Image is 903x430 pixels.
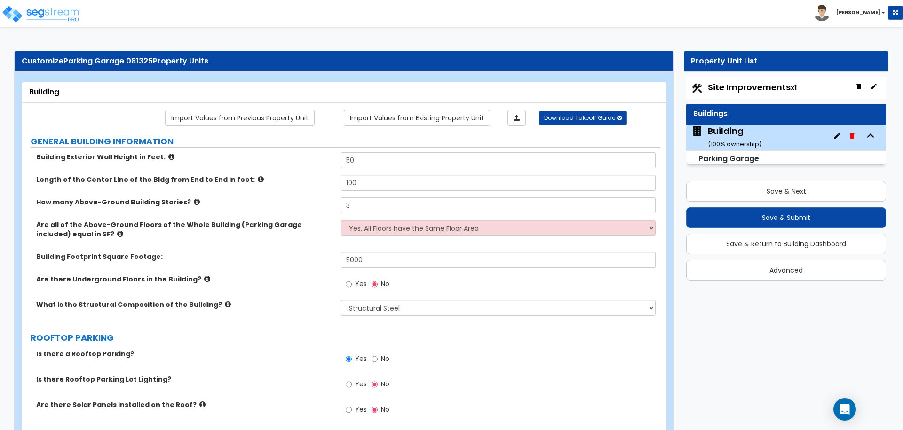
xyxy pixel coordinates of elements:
i: click for more info! [225,301,231,308]
i: click for more info! [204,275,210,282]
span: Building [691,125,762,149]
small: x1 [791,83,797,93]
button: Download Takeoff Guide [539,111,627,125]
i: click for more info! [199,401,206,408]
input: Yes [346,379,352,390]
button: Save & Return to Building Dashboard [686,234,886,254]
input: No [372,279,378,289]
input: No [372,354,378,364]
i: click for more info! [258,176,264,183]
div: Property Unit List [691,56,881,67]
b: [PERSON_NAME] [836,9,880,16]
span: No [381,379,389,389]
input: No [372,379,378,390]
label: What is the Structural Composition of the Building? [36,300,334,309]
i: click for more info! [168,153,174,160]
img: building.svg [691,125,703,137]
input: No [372,405,378,415]
a: Import the dynamic attribute values from previous properties. [165,110,315,126]
span: No [381,405,389,414]
span: Yes [355,279,367,289]
span: Download Takeoff Guide [544,114,615,122]
small: Parking Garage [698,153,759,164]
span: No [381,354,389,363]
span: No [381,279,389,289]
div: Buildings [693,109,879,119]
small: ( 100 % ownership) [708,140,762,149]
label: ROOFTOP PARKING [31,332,660,344]
label: Is there Rooftop Parking Lot Lighting? [36,375,334,384]
a: Import the dynamic attribute values from existing properties. [344,110,490,126]
span: Yes [355,354,367,363]
input: Yes [346,405,352,415]
label: GENERAL BUILDING INFORMATION [31,135,660,148]
i: click for more info! [194,198,200,205]
span: Yes [355,405,367,414]
label: Are there Solar Panels installed on the Roof? [36,400,334,409]
div: Building [29,87,659,98]
input: Yes [346,279,352,289]
span: Parking Garage 081325 [63,55,153,66]
i: click for more info! [117,230,123,237]
button: Advanced [686,260,886,281]
label: Are there Underground Floors in the Building? [36,274,334,284]
label: How many Above-Ground Building Stories? [36,197,334,207]
span: Site Improvements [708,81,797,93]
label: Is there a Rooftop Parking? [36,349,334,359]
button: Save & Next [686,181,886,202]
span: Yes [355,379,367,389]
div: Customize Property Units [22,56,666,67]
div: Open Intercom Messenger [833,398,856,421]
button: Save & Submit [686,207,886,228]
img: Construction.png [691,82,703,94]
img: logo_pro_r.png [1,5,81,23]
input: Yes [346,354,352,364]
div: Building [708,125,762,149]
label: Are all of the Above-Ground Floors of the Whole Building (Parking Garage included) equal in SF? [36,220,334,239]
label: Length of the Center Line of the Bldg from End to End in feet: [36,175,334,184]
img: avatar.png [814,5,830,21]
label: Building Footprint Square Footage: [36,252,334,261]
label: Building Exterior Wall Height in Feet: [36,152,334,162]
a: Import the dynamic attributes value through Excel sheet [507,110,526,126]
